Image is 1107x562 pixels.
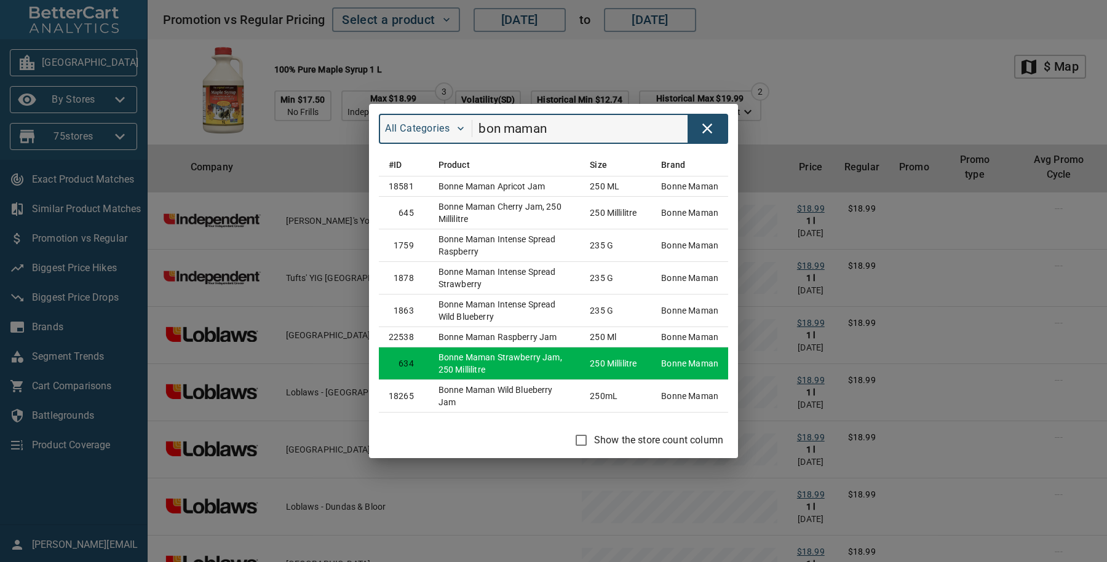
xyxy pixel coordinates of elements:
span: All Categories [385,121,464,136]
td: Bonne Maman Wild Blueberry Jam [429,379,580,412]
td: bonne maman intense spread strawberry [429,261,580,294]
th: #ID [379,154,429,176]
span: 235 g [590,273,613,283]
td: 1863 [379,294,429,327]
td: 18581 [379,176,429,196]
button: clear [694,115,721,143]
span: bonne maman [661,273,718,283]
td: bonne maman intense spread raspberry [429,229,580,261]
span: bonne maman [661,391,718,401]
span: Show the store count column [594,433,723,448]
span: 250 Millilitre [590,358,637,368]
td: Bonne Maman Raspberry Jam [429,327,580,347]
span: bonne maman [661,306,718,315]
td: Bonne Maman Cherry Jam, 250 Millilitre [429,196,580,229]
th: Product [429,154,580,176]
td: 18265 [379,379,429,412]
button: All Categories [380,117,469,140]
td: Bonne Maman Apricot Jam [429,176,580,196]
input: search [478,117,688,141]
span: bonne maman [661,240,718,250]
span: bonne maman [661,332,718,342]
span: 250 Millilitre [590,208,637,218]
td: 645 [379,196,429,229]
td: 634 [379,347,429,379]
span: 235 g [590,306,613,315]
th: Size [580,154,651,176]
span: bonne maman [661,181,718,191]
span: 250 ml [590,332,616,342]
td: 22538 [379,327,429,347]
span: bonne maman [661,358,718,368]
td: 1878 [379,261,429,294]
th: Brand [651,154,728,176]
span: 235 g [590,240,613,250]
td: bonne maman intense spread wild blueberry [429,294,580,327]
span: bonne maman [661,208,718,218]
td: 1759 [379,229,429,261]
span: 250mL [590,391,617,401]
span: 250 mL [590,181,619,191]
td: Bonne Maman Strawberry Jam, 250 Millilitre [429,347,580,379]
